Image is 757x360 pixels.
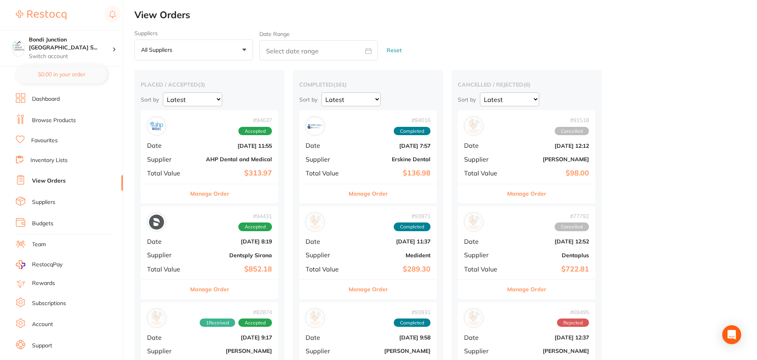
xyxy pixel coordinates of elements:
[193,348,272,354] b: [PERSON_NAME]
[351,156,430,162] b: Erskine Dental
[190,280,229,299] button: Manage Order
[394,117,430,123] span: # 94016
[510,252,589,258] b: Dentaplus
[510,238,589,245] b: [DATE] 12:52
[464,142,504,149] span: Date
[510,143,589,149] b: [DATE] 12:12
[306,334,345,341] span: Date
[306,266,345,273] span: Total Value
[147,251,187,258] span: Supplier
[308,311,323,326] img: Henry Schein Halas
[32,279,55,287] a: Rewards
[507,280,546,299] button: Manage Order
[308,119,323,134] img: Erskine Dental
[555,117,589,123] span: # 91518
[147,334,187,341] span: Date
[464,251,504,258] span: Supplier
[394,319,430,327] span: Completed
[149,119,164,134] img: AHP Dental and Medical
[141,81,278,88] h2: placed / accepted ( 3 )
[458,96,476,103] p: Sort by
[29,53,112,60] p: Switch account
[32,177,66,185] a: View Orders
[351,143,430,149] b: [DATE] 7:57
[351,252,430,258] b: Medident
[32,300,66,307] a: Subscriptions
[384,40,404,61] button: Reset
[32,320,53,328] a: Account
[147,238,187,245] span: Date
[510,348,589,354] b: [PERSON_NAME]
[32,261,62,269] span: RestocqPay
[16,260,62,269] a: RestocqPay
[193,265,272,273] b: $852.18
[141,46,176,53] p: All suppliers
[464,334,504,341] span: Date
[306,347,345,354] span: Supplier
[32,117,76,124] a: Browse Products
[351,169,430,177] b: $136.98
[259,31,290,37] label: Date Range
[306,238,345,245] span: Date
[306,251,345,258] span: Supplier
[134,30,253,36] label: Suppliers
[507,184,546,203] button: Manage Order
[193,143,272,149] b: [DATE] 11:55
[32,95,60,103] a: Dashboard
[351,238,430,245] b: [DATE] 11:37
[510,169,589,177] b: $98.00
[31,137,58,145] a: Favourites
[147,142,187,149] span: Date
[349,184,388,203] button: Manage Order
[466,215,481,230] img: Dentaplus
[557,309,589,315] span: # 69495
[306,142,345,149] span: Date
[555,127,589,136] span: Cancelled
[351,334,430,341] b: [DATE] 9:58
[16,6,66,24] a: Restocq Logo
[238,127,272,136] span: Accepted
[464,238,504,245] span: Date
[351,348,430,354] b: [PERSON_NAME]
[149,311,164,326] img: Adam Dental
[557,319,589,327] span: Rejected
[190,184,229,203] button: Manage Order
[464,266,504,273] span: Total Value
[466,119,481,134] img: Henry Schein Halas
[32,220,53,228] a: Budgets
[200,319,235,327] span: Received
[510,334,589,341] b: [DATE] 12:37
[464,347,504,354] span: Supplier
[464,170,504,177] span: Total Value
[134,9,757,21] h2: View Orders
[32,198,55,206] a: Suppliers
[193,156,272,162] b: AHP Dental and Medical
[238,117,272,123] span: # 94637
[238,319,272,327] span: Accepted
[306,170,345,177] span: Total Value
[464,156,504,163] span: Supplier
[147,170,187,177] span: Total Value
[16,260,25,269] img: RestocqPay
[193,238,272,245] b: [DATE] 8:19
[147,347,187,354] span: Supplier
[351,265,430,273] b: $289.30
[349,280,388,299] button: Manage Order
[394,127,430,136] span: Completed
[141,96,159,103] p: Sort by
[12,40,25,53] img: Bondi Junction Sydney Specialist Periodontics
[510,156,589,162] b: [PERSON_NAME]
[259,40,378,60] input: Select date range
[32,342,52,350] a: Support
[394,309,430,315] span: # 93931
[722,325,741,344] div: Open Intercom Messenger
[308,215,323,230] img: Medident
[30,156,68,164] a: Inventory Lists
[32,241,46,249] a: Team
[134,40,253,61] button: All suppliers
[147,156,187,163] span: Supplier
[16,65,107,84] button: $0.00 in your order
[16,10,66,20] img: Restocq Logo
[555,222,589,231] span: Cancelled
[193,169,272,177] b: $313.97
